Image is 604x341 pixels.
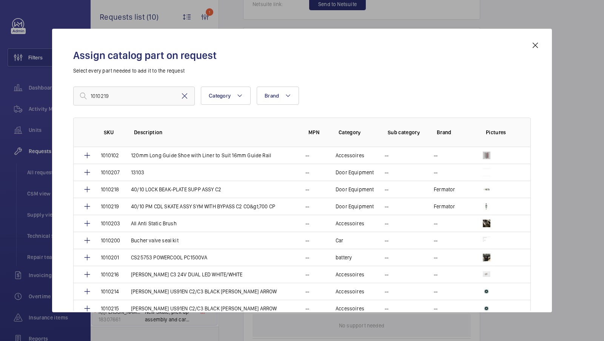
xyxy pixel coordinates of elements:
[483,152,490,159] img: pT0QxOai37bHKZKDmrmM47-65EFqtb_6aXYwafh9AibOJ-HX.png
[483,203,490,210] img: Cf-6LAdBaS3XPeqVSK6XPLW3n5kVUFRXBSLX8WuvngVBBjDv.png
[434,237,438,244] p: --
[385,186,388,193] p: --
[305,305,309,312] p: --
[305,152,309,159] p: --
[131,288,277,295] p: [PERSON_NAME] US91EN C2/C3 BLACK [PERSON_NAME] ARROW
[336,271,364,278] p: Accessoires
[385,288,388,295] p: --
[434,271,438,278] p: --
[434,152,438,159] p: --
[336,220,364,227] p: Accessoires
[388,129,425,136] p: Sub category
[131,237,179,244] p: Bucher valve seal kit
[101,254,119,261] p: 1010201
[385,254,388,261] p: --
[305,254,309,261] p: --
[101,220,120,227] p: 1010203
[101,305,119,312] p: 1010215
[73,48,531,62] h2: Assign catalog part on request
[73,67,531,74] p: Select every part needed to add it to the request
[305,271,309,278] p: --
[434,305,438,312] p: --
[131,186,221,193] p: 40/10 LOCK BEAK-PLATE SUPP ASSY C2
[483,254,490,261] img: yrexyODDk9O3oGwfkhtSSMAd7ass6bQiPU-jF0bS6KXQmhVL.png
[101,203,119,210] p: 1010219
[305,220,309,227] p: --
[336,305,364,312] p: Accessoires
[336,203,374,210] p: Door Equipment
[434,203,455,210] p: Fermator
[265,93,279,99] span: Brand
[305,237,309,244] p: --
[385,169,388,176] p: --
[73,87,195,105] input: Find a part
[385,271,388,278] p: --
[336,152,364,159] p: Accessoires
[305,186,309,193] p: --
[385,305,388,312] p: --
[483,288,490,295] img: H_LvQfMv9lSOZX24FwDXSnNPO_PgjqM24mRLXvMUraIK63ZC.png
[434,169,438,176] p: --
[131,169,144,176] p: 13103
[131,305,277,312] p: [PERSON_NAME] US91EN C2/C3 BLACK [PERSON_NAME] ARROW
[101,288,119,295] p: 1010214
[385,203,388,210] p: --
[483,237,490,244] img: oKEHqMv6p7WZf8X8VovSvuxdilI1z4J9rYB16moDNo3VJoJB.png
[101,237,120,244] p: 1010200
[209,93,231,99] span: Category
[131,254,207,261] p: CS25753 POWERCOOL PC1500VA
[483,271,490,278] img: 2jjmo4sGXjz7aYqyH2RuqNwM2JWdQSrDqopxDZdttBO_Js0T.png
[437,129,474,136] p: Brand
[131,203,275,210] p: 40/10 PM CDL SKATE ASSY SYM WITH BYPASS C2 CO&gt;700 CP
[131,220,177,227] p: All Anti Static Brush
[339,129,376,136] p: Category
[101,169,120,176] p: 1010207
[131,271,242,278] p: [PERSON_NAME] C3 24V DUAL LED WHITE/WHITE
[101,271,119,278] p: 1010216
[385,237,388,244] p: --
[336,288,364,295] p: Accessoires
[305,203,309,210] p: --
[101,152,119,159] p: 1010102
[336,186,374,193] p: Door Equipment
[385,152,388,159] p: --
[134,129,296,136] p: Description
[336,237,344,244] p: Car
[434,288,438,295] p: --
[336,169,374,176] p: Door Equipment
[434,254,438,261] p: --
[336,254,352,261] p: battery
[486,129,515,136] p: Pictures
[305,169,309,176] p: --
[434,186,455,193] p: Fermator
[257,87,299,105] button: Brand
[483,220,490,227] img: 9ThBImfb6uBn-kULiqAonrGNZyaXNAhE_voievdYSeJI-Qri.png
[305,288,309,295] p: --
[434,220,438,227] p: --
[201,87,251,105] button: Category
[385,220,388,227] p: --
[308,129,327,136] p: MPN
[483,186,490,193] img: oNw-IRt6dYpjulfCkW_K6ONL6hIgPOGngjHAAq8eYTOAt-On.png
[131,152,271,159] p: 120mm Long Guide Shoe with Liner to Suit 16mm Guide Rail
[483,169,490,176] img: _kFgedHJSjCEoY_v1BjsDNNYrBz3JHQJeK2mX-JEvGnnf53I.png
[483,305,490,312] img: H_LvQfMv9lSOZX24FwDXSnNPO_PgjqM24mRLXvMUraIK63ZC.png
[101,186,119,193] p: 1010218
[104,129,122,136] p: SKU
